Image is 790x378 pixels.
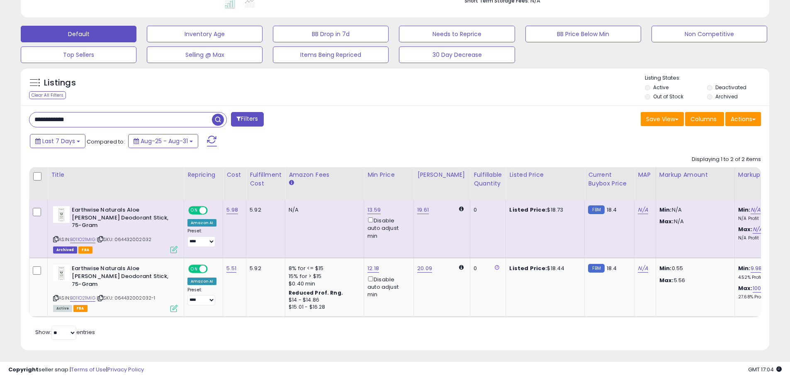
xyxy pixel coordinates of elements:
button: Save View [641,112,684,126]
small: Amazon Fees. [289,179,294,187]
div: [PERSON_NAME] [417,171,467,179]
strong: Max: [659,276,674,284]
button: Last 7 Days [30,134,85,148]
small: FBM [588,205,604,214]
a: B011O21MIG [70,236,95,243]
a: Terms of Use [71,366,106,373]
button: Aug-25 - Aug-31 [128,134,198,148]
a: 13.59 [367,206,381,214]
button: 30 Day Decrease [399,46,515,63]
span: Listings that have been deleted from Seller Central [53,246,77,254]
p: 5.56 [659,277,728,284]
div: Listed Price [509,171,581,179]
b: Max: [738,284,753,292]
a: N/A [753,225,763,234]
div: MAP [638,171,652,179]
p: N/A [659,218,728,225]
label: Active [653,84,668,91]
span: | SKU: 064432002032-1 [97,295,156,301]
span: ON [189,207,199,214]
button: Actions [725,112,761,126]
button: Top Sellers [21,46,136,63]
div: 5.92 [250,206,279,214]
span: FBA [73,305,88,312]
b: Listed Price: [509,264,547,272]
div: 0 [474,206,499,214]
div: Cost [226,171,243,179]
span: OFF [207,207,220,214]
span: | SKU: 064432002032 [97,236,151,243]
span: Last 7 Days [42,137,75,145]
b: Earthwise Naturals Aloe [PERSON_NAME] Deodorant Stick, 75-Gram [72,265,173,290]
span: Compared to: [87,138,125,146]
div: $0.40 min [289,280,357,288]
div: Min Price [367,171,410,179]
div: $15.01 - $16.28 [289,304,357,311]
div: ASIN: [53,265,177,311]
b: Max: [738,225,753,233]
a: N/A [751,206,761,214]
button: Default [21,26,136,42]
div: seller snap | | [8,366,144,374]
img: 412qhw8x+bL._SL40_.jpg [53,265,70,281]
div: Markup Amount [659,171,731,179]
div: Disable auto adjust min [367,216,407,240]
b: Earthwise Naturals Aloe [PERSON_NAME] Deodorant Stick, 75-Gram [72,206,173,232]
h5: Listings [44,77,76,89]
label: Deactivated [715,84,746,91]
p: 0.55 [659,265,728,272]
span: Columns [690,115,717,123]
label: Archived [715,93,738,100]
span: OFF [207,266,220,273]
button: Items Being Repriced [273,46,389,63]
strong: Max: [659,217,674,225]
b: Min: [738,206,751,214]
button: Filters [231,112,263,127]
span: 18.4 [607,206,617,214]
a: 19.61 [417,206,429,214]
span: 2025-09-8 17:04 GMT [748,366,782,373]
img: 412qhw8x+bL._SL40_.jpg [53,206,70,223]
strong: Min: [659,264,672,272]
div: $18.73 [509,206,578,214]
a: 100.91 [753,284,768,293]
a: 9.98 [751,264,762,273]
div: $14 - $14.86 [289,297,357,304]
a: B011O21MIG [70,295,95,302]
p: N/A [659,206,728,214]
small: FBM [588,264,604,273]
div: Amazon Fees [289,171,360,179]
div: Fulfillable Quantity [474,171,502,188]
strong: Min: [659,206,672,214]
div: Title [51,171,180,179]
div: N/A [289,206,357,214]
b: Listed Price: [509,206,547,214]
div: 5.92 [250,265,279,272]
span: Show: entries [35,328,95,336]
span: ON [189,266,199,273]
div: Preset: [187,228,216,247]
a: 12.18 [367,264,379,273]
a: N/A [638,206,648,214]
b: Min: [738,264,751,272]
a: Privacy Policy [107,366,144,373]
div: Repricing [187,171,219,179]
button: Inventory Age [147,26,263,42]
strong: Copyright [8,366,39,373]
a: 20.09 [417,264,432,273]
div: Preset: [187,287,216,306]
p: Listing States: [645,74,769,82]
a: N/A [638,264,648,273]
a: 5.51 [226,264,236,273]
span: 18.4 [607,264,617,272]
a: 5.98 [226,206,238,214]
div: Amazon AI [187,278,216,285]
div: 8% for <= $15 [289,265,357,272]
div: Disable auto adjust min [367,275,407,299]
button: BB Price Below Min [525,26,641,42]
span: FBA [78,246,92,254]
span: All listings currently available for purchase on Amazon [53,305,72,312]
div: Displaying 1 to 2 of 2 items [692,156,761,163]
div: Current Buybox Price [588,171,631,188]
div: 0 [474,265,499,272]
